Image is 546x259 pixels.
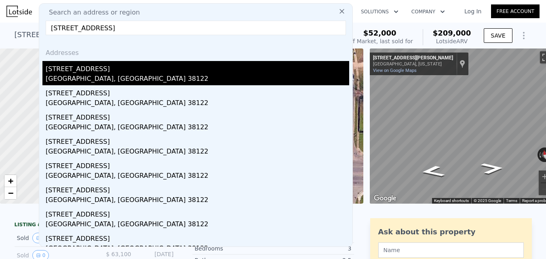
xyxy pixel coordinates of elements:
[373,61,453,67] div: [GEOGRAPHIC_DATA], [US_STATE]
[471,160,514,177] path: Go East, Knight Arnold Rd
[4,175,17,187] a: Zoom in
[15,29,268,40] div: [STREET_ADDRESS][PERSON_NAME] , [GEOGRAPHIC_DATA] , TN 38118
[460,59,465,68] a: Show location on map
[433,29,471,37] span: $209,000
[46,109,349,122] div: [STREET_ADDRESS]
[373,68,417,73] a: View on Google Maps
[46,85,349,98] div: [STREET_ADDRESS]
[484,28,512,43] button: SAVE
[17,233,89,243] div: Sold
[405,4,451,19] button: Company
[516,27,532,44] button: Show Options
[273,244,352,253] div: 3
[46,74,349,85] div: [GEOGRAPHIC_DATA], [GEOGRAPHIC_DATA] 38122
[106,251,131,257] span: $ 63,100
[46,134,349,147] div: [STREET_ADDRESS]
[455,7,491,15] a: Log In
[363,29,396,37] span: $52,000
[46,61,349,74] div: [STREET_ADDRESS]
[506,198,517,203] a: Terms (opens in new tab)
[195,244,273,253] div: Bedrooms
[8,176,13,186] span: +
[46,231,349,244] div: [STREET_ADDRESS]
[4,187,17,199] a: Zoom out
[42,8,140,17] span: Search an address or region
[46,122,349,134] div: [GEOGRAPHIC_DATA], [GEOGRAPHIC_DATA] 38122
[46,195,349,206] div: [GEOGRAPHIC_DATA], [GEOGRAPHIC_DATA] 38122
[46,171,349,182] div: [GEOGRAPHIC_DATA], [GEOGRAPHIC_DATA] 38122
[538,147,542,162] button: Rotate counterclockwise
[378,226,524,238] div: Ask about this property
[46,182,349,195] div: [STREET_ADDRESS]
[474,198,501,203] span: © 2025 Google
[433,37,471,45] div: Lotside ARV
[32,233,49,243] button: View historical data
[15,221,176,230] div: LISTING & SALE HISTORY
[42,42,349,61] div: Addresses
[46,244,349,255] div: [GEOGRAPHIC_DATA], [GEOGRAPHIC_DATA] 38122
[372,193,398,204] img: Google
[434,198,469,204] button: Keyboard shortcuts
[46,206,349,219] div: [STREET_ADDRESS]
[491,4,540,18] a: Free Account
[46,219,349,231] div: [GEOGRAPHIC_DATA], [GEOGRAPHIC_DATA] 38122
[6,6,32,17] img: Lotside
[46,147,349,158] div: [GEOGRAPHIC_DATA], [GEOGRAPHIC_DATA] 38122
[378,242,524,258] input: Name
[373,55,453,61] div: [STREET_ADDRESS][PERSON_NAME]
[46,98,349,109] div: [GEOGRAPHIC_DATA], [GEOGRAPHIC_DATA] 38122
[410,163,455,180] path: Go West, Knight Arnold Rd
[354,4,405,19] button: Solutions
[372,193,398,204] a: Open this area in Google Maps (opens a new window)
[347,37,413,45] div: Off Market, last sold for
[46,158,349,171] div: [STREET_ADDRESS]
[8,188,13,198] span: −
[46,21,346,35] input: Enter an address, city, region, neighborhood or zip code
